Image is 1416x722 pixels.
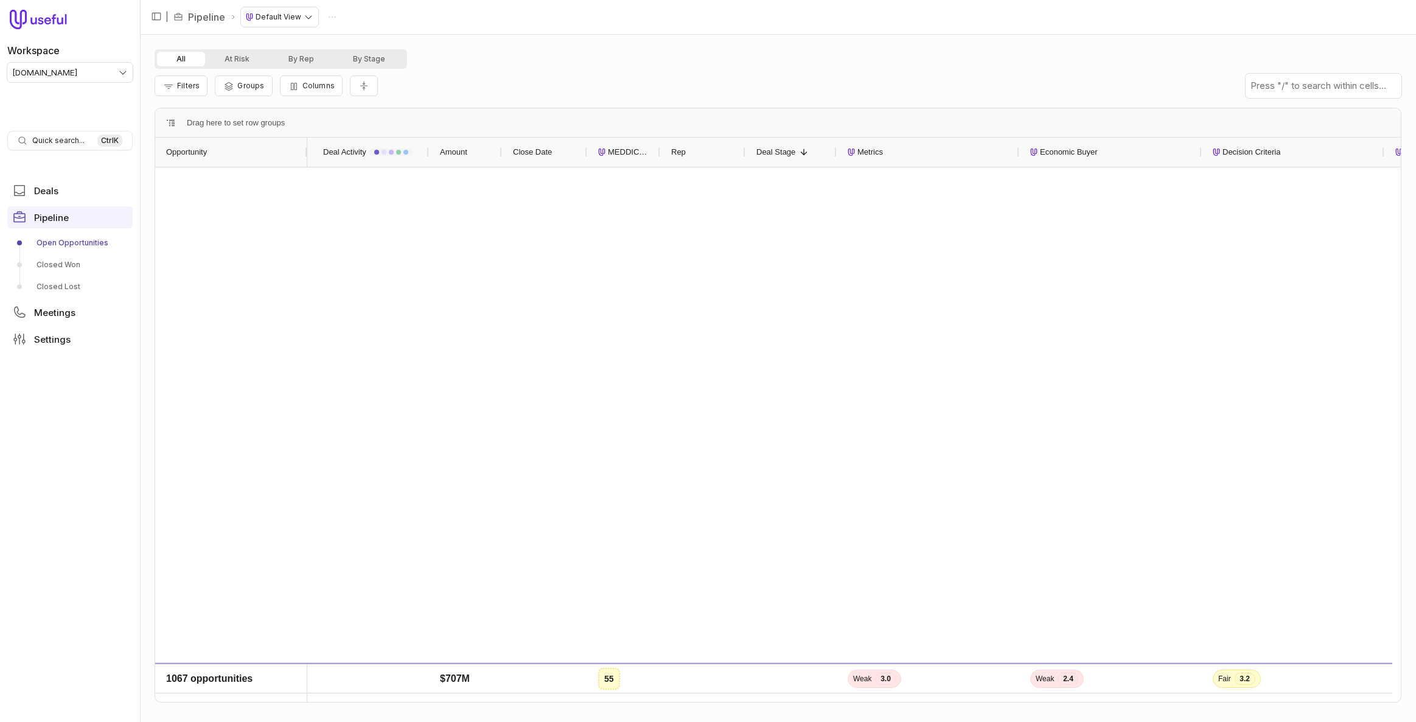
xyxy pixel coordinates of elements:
div: MEDDICC Score [598,138,649,167]
span: Economic Buyer [1040,145,1098,159]
span: Filters [177,81,200,90]
span: Opportunity [166,145,207,159]
button: Group Pipeline [215,75,272,96]
div: Economic Buyer [1030,138,1191,167]
div: Pipeline submenu [7,233,133,296]
span: Deal Stage [756,145,795,159]
button: Collapse sidebar [147,7,166,26]
a: Pipeline [188,10,225,24]
a: Settings [7,328,133,350]
span: MEDDICC Score [608,145,649,159]
div: Metrics [848,138,1008,167]
span: Metrics [857,145,883,159]
button: Collapse all rows [350,75,378,97]
span: Groups [237,81,264,90]
a: Deals [7,180,133,202]
button: Actions [323,8,341,26]
a: Closed Won [7,255,133,275]
div: Row Groups [187,116,285,130]
button: Columns [280,75,343,96]
button: By Stage [333,52,405,66]
span: Drag here to set row groups [187,116,285,130]
span: Deal Activity [323,145,366,159]
span: Meetings [34,308,75,317]
a: Meetings [7,301,133,323]
span: Close Date [513,145,552,159]
a: Closed Lost [7,277,133,296]
span: Pipeline [34,213,69,222]
a: Open Opportunities [7,233,133,253]
input: Press "/" to search within cells... [1246,74,1401,98]
span: Decision Criteria [1222,145,1280,159]
button: At Risk [205,52,269,66]
button: All [157,52,205,66]
span: Deals [34,186,58,195]
kbd: Ctrl K [97,135,122,147]
button: By Rep [269,52,333,66]
span: Rep [671,145,686,159]
span: Settings [34,335,71,344]
span: Quick search... [32,136,85,145]
button: Filter Pipeline [155,75,208,96]
a: Pipeline [7,206,133,228]
span: Amount [440,145,467,159]
span: Columns [302,81,335,90]
div: Decision Criteria [1213,138,1373,167]
span: | [166,10,169,24]
label: Workspace [7,43,60,58]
